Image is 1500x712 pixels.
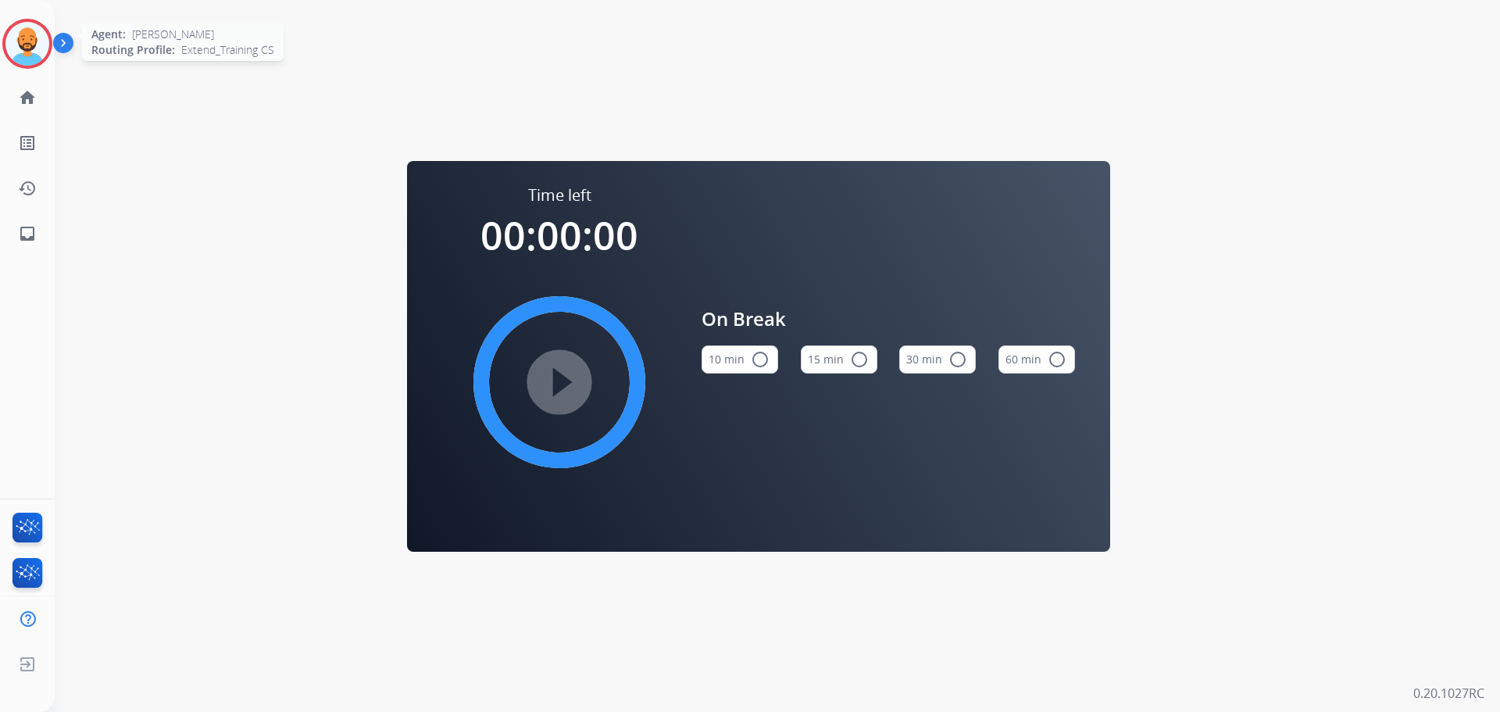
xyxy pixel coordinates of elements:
mat-icon: list_alt [18,134,37,152]
button: 30 min [899,345,976,374]
mat-icon: radio_button_unchecked [948,350,967,369]
img: avatar [5,22,49,66]
button: 15 min [801,345,877,374]
span: Extend_Training CS [181,42,274,58]
span: On Break [702,305,1075,333]
span: 00:00:00 [480,209,638,262]
span: Routing Profile: [91,42,175,58]
mat-icon: history [18,179,37,198]
button: 60 min [998,345,1075,374]
mat-icon: radio_button_unchecked [751,350,770,369]
mat-icon: radio_button_unchecked [1048,350,1066,369]
mat-icon: home [18,88,37,107]
mat-icon: radio_button_unchecked [850,350,869,369]
span: Time left [528,184,591,206]
span: [PERSON_NAME] [132,27,214,42]
button: 10 min [702,345,778,374]
p: 0.20.1027RC [1413,684,1484,703]
span: Agent: [91,27,126,42]
mat-icon: inbox [18,224,37,243]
